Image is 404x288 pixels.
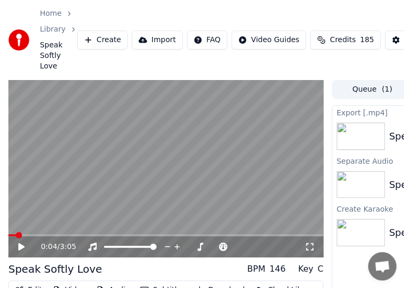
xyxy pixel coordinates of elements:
button: Import [132,31,182,49]
div: C [318,263,324,275]
span: 0:04 [41,242,57,252]
div: / [41,242,66,252]
span: ( 1 ) [382,84,392,95]
div: Open chat [368,252,397,281]
button: Credits185 [310,31,381,49]
button: FAQ [187,31,227,49]
span: Credits [330,35,356,45]
a: Library [40,24,66,35]
nav: breadcrumb [40,8,77,72]
a: Home [40,8,61,19]
div: 146 [270,263,286,275]
img: youka [8,29,29,51]
span: 185 [360,35,375,45]
span: Speak Softly Love [40,40,77,72]
div: Key [298,263,314,275]
span: 3:05 [60,242,76,252]
button: Video Guides [232,31,306,49]
button: Create [77,31,128,49]
div: Speak Softly Love [8,262,102,276]
div: BPM [247,263,265,275]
